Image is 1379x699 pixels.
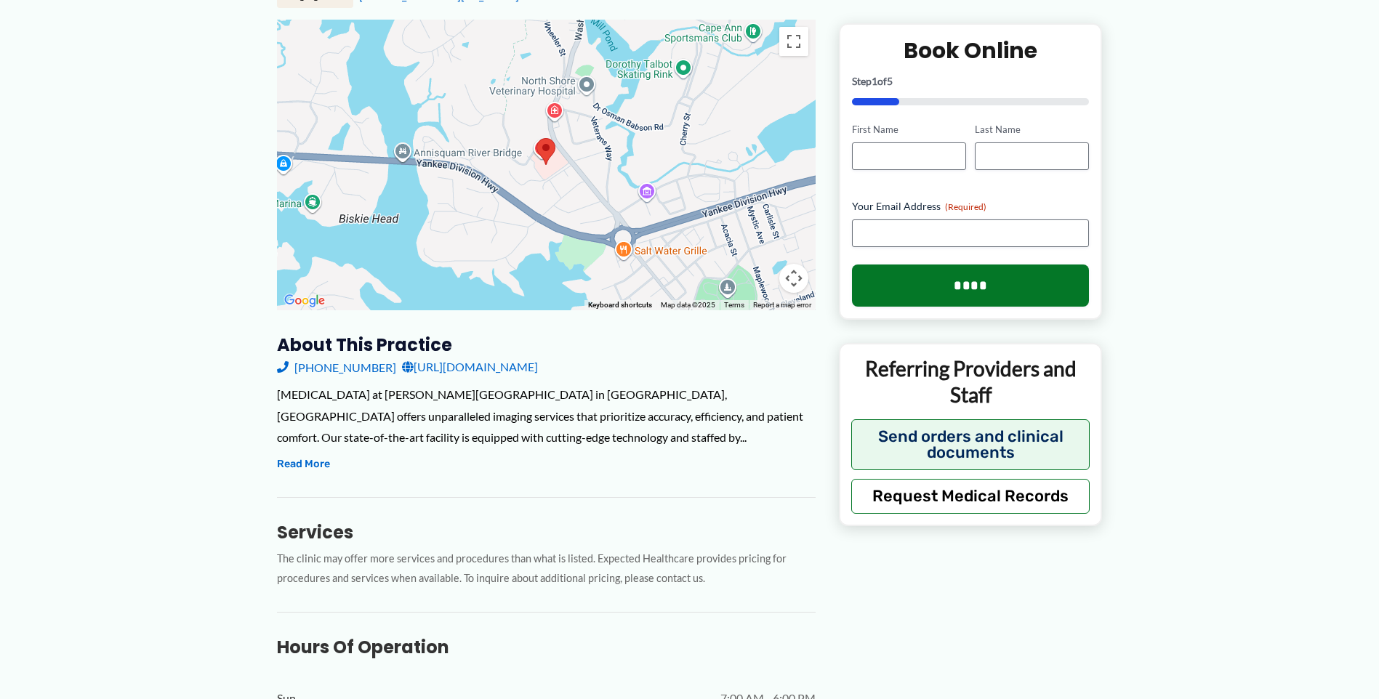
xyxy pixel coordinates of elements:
[277,356,396,378] a: [PHONE_NUMBER]
[402,356,538,378] a: [URL][DOMAIN_NAME]
[975,123,1089,137] label: Last Name
[661,301,715,309] span: Map data ©2025
[277,456,330,473] button: Read More
[852,76,1090,86] p: Step of
[851,478,1090,513] button: Request Medical Records
[852,123,966,137] label: First Name
[277,384,816,448] div: [MEDICAL_DATA] at [PERSON_NAME][GEOGRAPHIC_DATA] in [GEOGRAPHIC_DATA], [GEOGRAPHIC_DATA] offers u...
[779,27,808,56] button: Toggle fullscreen view
[852,199,1090,214] label: Your Email Address
[724,301,744,309] a: Terms (opens in new tab)
[588,300,652,310] button: Keyboard shortcuts
[779,264,808,293] button: Map camera controls
[277,636,816,658] h3: Hours of Operation
[281,291,329,310] a: Open this area in Google Maps (opens a new window)
[945,201,986,212] span: (Required)
[872,75,877,87] span: 1
[281,291,329,310] img: Google
[753,301,811,309] a: Report a map error
[887,75,893,87] span: 5
[851,355,1090,408] p: Referring Providers and Staff
[277,521,816,544] h3: Services
[277,549,816,589] p: The clinic may offer more services and procedures than what is listed. Expected Healthcare provid...
[277,334,816,356] h3: About this practice
[851,419,1090,469] button: Send orders and clinical documents
[852,36,1090,65] h2: Book Online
